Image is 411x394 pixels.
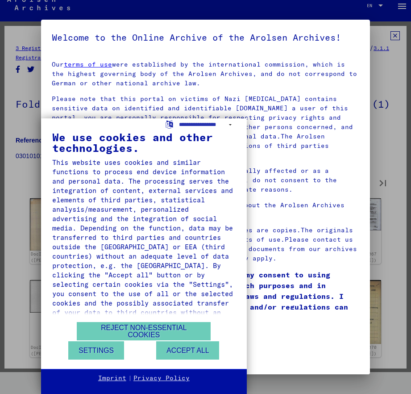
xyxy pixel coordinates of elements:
[98,374,126,383] a: Imprint
[68,341,124,360] button: Settings
[77,322,211,340] button: Reject non-essential cookies
[52,158,236,327] div: This website uses cookies and similar functions to process end device information and personal da...
[52,132,236,153] div: We use cookies and other technologies.
[156,341,219,360] button: Accept all
[133,374,190,383] a: Privacy Policy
